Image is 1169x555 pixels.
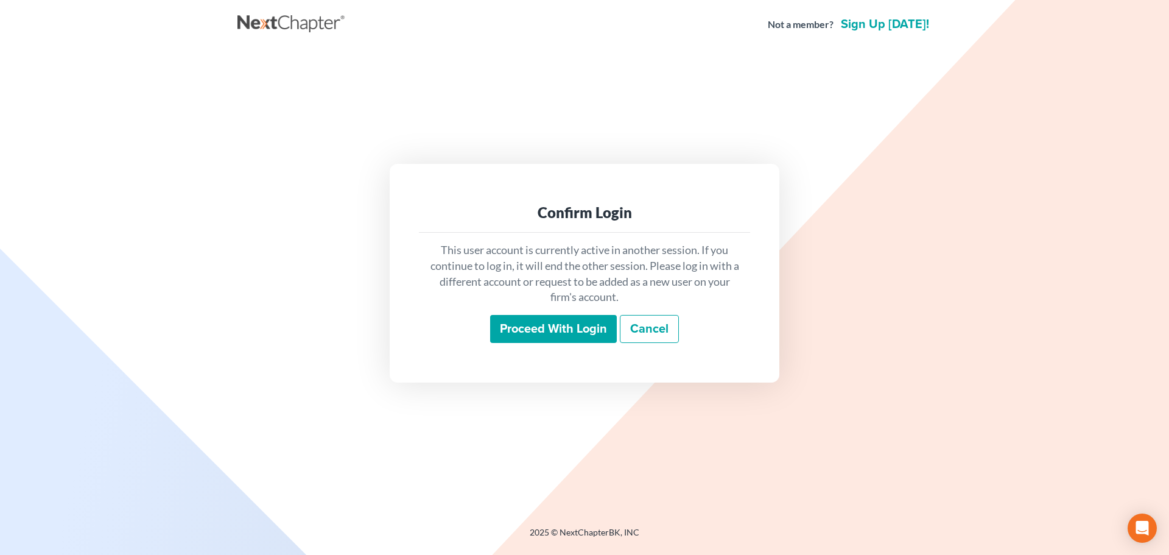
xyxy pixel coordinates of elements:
[1128,514,1157,543] div: Open Intercom Messenger
[237,526,932,548] div: 2025 © NextChapterBK, INC
[838,18,932,30] a: Sign up [DATE]!
[768,18,834,32] strong: Not a member?
[620,315,679,343] a: Cancel
[429,203,740,222] div: Confirm Login
[490,315,617,343] input: Proceed with login
[429,242,740,305] p: This user account is currently active in another session. If you continue to log in, it will end ...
